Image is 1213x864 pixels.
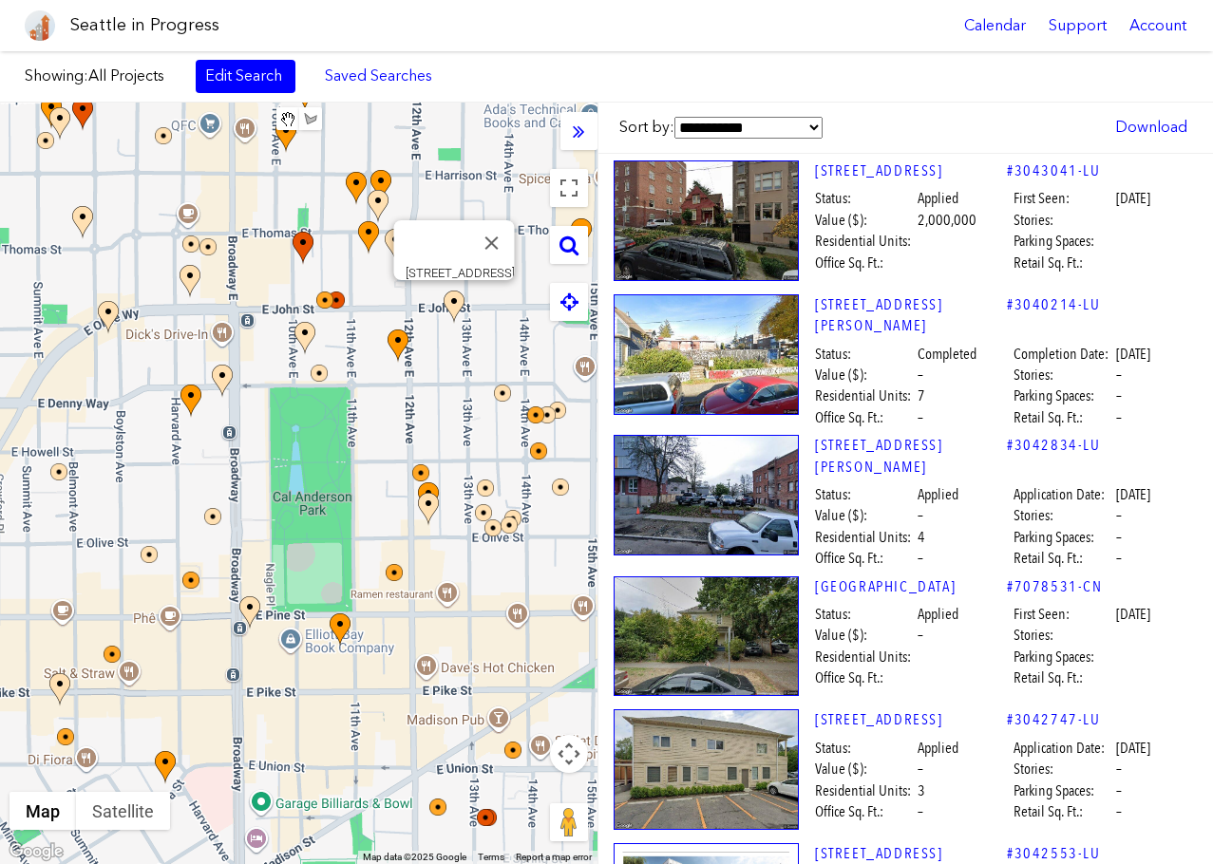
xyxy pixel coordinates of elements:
[1014,385,1113,406] span: Parking Spaces:
[815,709,1007,730] a: [STREET_ADDRESS]
[76,792,170,830] button: Show satellite imagery
[314,60,443,92] a: Saved Searches
[815,759,915,779] span: Value ($):
[25,66,177,86] label: Showing:
[363,852,466,862] span: Map data ©2025 Google
[1116,484,1150,505] span: [DATE]
[918,344,976,365] span: Completed
[25,10,55,41] img: favicon-96x96.png
[1014,407,1113,428] span: Retail Sq. Ft.:
[1014,188,1113,209] span: First Seen:
[1116,780,1122,801] span: –
[918,385,925,406] span: 7
[1116,801,1122,822] span: –
[1116,365,1122,385] span: –
[1007,435,1101,456] a: #3042834-LU
[918,738,958,759] span: Applied
[1116,759,1122,779] span: –
[815,231,915,252] span: Residential Units:
[815,344,915,365] span: Status:
[1014,667,1113,688] span: Retail Sq. Ft.:
[614,435,799,555] img: 1315_E_DENNY_WAY_SEATTLE.jpg
[918,759,923,779] span: –
[1014,604,1113,625] span: First Seen:
[1007,160,1101,181] a: #3043041-LU
[299,107,322,130] button: Draw a shape
[815,365,915,385] span: Value ($):
[815,527,915,548] span: Residential Units:
[1014,625,1113,646] span: Stories:
[1116,407,1122,428] span: –
[1014,738,1113,759] span: Application Date:
[918,484,958,505] span: Applied
[1014,484,1113,505] span: Application Date:
[9,792,76,830] button: Show street map
[478,852,504,862] a: Terms
[1014,344,1113,365] span: Completion Date:
[815,625,915,646] span: Value ($):
[1007,576,1103,597] a: #7078531-CN
[815,294,1007,337] a: [STREET_ADDRESS][PERSON_NAME]
[614,576,799,697] img: 1121_15TH_AVE_SEATTLE.jpg
[5,839,67,864] a: Open this area in Google Maps (opens a new window)
[815,576,1007,597] a: [GEOGRAPHIC_DATA]
[815,484,915,505] span: Status:
[1014,780,1113,801] span: Parking Spaces:
[1014,253,1113,273] span: Retail Sq. Ft.:
[1007,843,1101,864] a: #3042553-LU
[815,505,915,526] span: Value ($):
[918,527,925,548] span: 4
[1014,647,1113,667] span: Parking Spaces:
[550,803,588,841] button: Drag Pegman onto the map to open Street View
[1106,111,1197,143] a: Download
[918,548,923,569] span: –
[815,604,915,625] span: Status:
[516,852,592,862] a: Report a map error
[1116,385,1122,406] span: –
[550,169,588,207] button: Toggle fullscreen view
[815,253,915,273] span: Office Sq. Ft.:
[918,604,958,625] span: Applied
[918,407,923,428] span: –
[468,220,514,266] button: Close
[619,117,823,139] label: Sort by:
[70,13,219,37] h1: Seattle in Progress
[614,160,799,281] img: 713_E_OLIVE_ST_SEATTLE.jpg
[918,210,976,231] span: 2,000,000
[815,801,915,822] span: Office Sq. Ft.:
[88,66,164,85] span: All Projects
[815,738,915,759] span: Status:
[550,735,588,773] button: Map camera controls
[674,117,823,139] select: Sort by:
[918,188,958,209] span: Applied
[1116,604,1150,625] span: [DATE]
[1116,505,1122,526] span: –
[815,780,915,801] span: Residential Units:
[1116,527,1122,548] span: –
[918,505,923,526] span: –
[1014,801,1113,822] span: Retail Sq. Ft.:
[1007,709,1101,730] a: #3042747-LU
[1014,548,1113,569] span: Retail Sq. Ft.:
[196,60,295,92] a: Edit Search
[1007,294,1101,315] a: #3040214-LU
[918,801,923,822] span: –
[276,107,299,130] button: Stop drawing
[1014,527,1113,548] span: Parking Spaces:
[815,188,915,209] span: Status:
[614,709,799,830] img: 1709_14TH_AVE_SEATTLE.jpg
[815,435,1007,478] a: [STREET_ADDRESS][PERSON_NAME]
[815,407,915,428] span: Office Sq. Ft.:
[405,266,514,280] div: [STREET_ADDRESS]
[1116,738,1150,759] span: [DATE]
[5,839,67,864] img: Google
[815,843,1007,864] a: [STREET_ADDRESS]
[1014,210,1113,231] span: Stories:
[918,780,925,801] span: 3
[614,294,799,415] img: 1020_E_JOHN_ST_SEATTLE.jpg
[815,385,915,406] span: Residential Units:
[1014,759,1113,779] span: Stories:
[918,625,923,646] span: –
[1014,505,1113,526] span: Stories:
[1014,365,1113,385] span: Stories:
